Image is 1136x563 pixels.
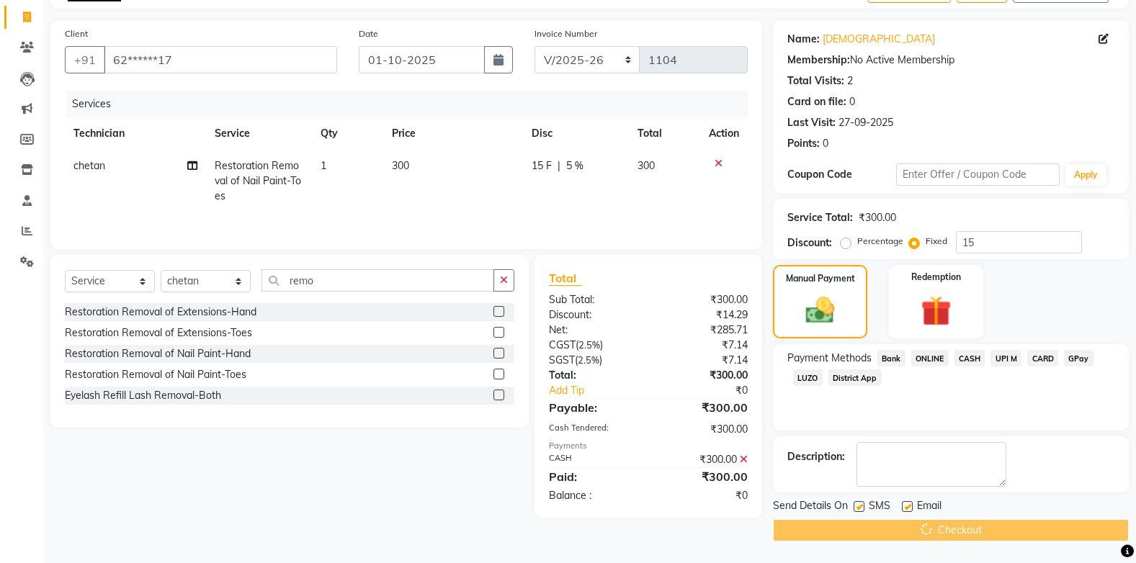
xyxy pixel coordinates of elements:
[578,354,599,366] span: 2.5%
[538,323,648,338] div: Net:
[926,235,947,248] label: Fixed
[648,468,759,485] div: ₹300.00
[911,292,960,330] img: _gift.svg
[65,346,251,361] div: Restoration Removal of Nail Paint-Hand
[65,325,252,341] div: Restoration Removal of Extensions-Toes
[206,117,312,150] th: Service
[65,388,221,403] div: Eyelash Refill Lash Removal-Both
[538,422,648,437] div: Cash Tendered:
[911,350,949,366] span: ONLINE
[648,422,759,437] div: ₹300.00
[65,117,206,150] th: Technician
[629,117,700,150] th: Total
[648,323,759,338] div: ₹285.71
[787,167,896,182] div: Coupon Code
[787,351,872,366] span: Payment Methods
[990,350,1021,366] span: UPI M
[666,383,759,398] div: ₹0
[535,27,597,40] label: Invoice Number
[787,210,853,225] div: Service Total:
[917,498,942,516] span: Email
[65,305,256,320] div: Restoration Removal of Extensions-Hand
[638,159,655,172] span: 300
[648,399,759,416] div: ₹300.00
[857,235,903,248] label: Percentage
[261,269,494,292] input: Search or Scan
[823,136,828,151] div: 0
[538,399,648,416] div: Payable:
[648,488,759,503] div: ₹0
[538,338,648,353] div: ( )
[793,369,823,386] span: LUZO
[869,498,890,516] span: SMS
[538,353,648,368] div: ( )
[700,117,748,150] th: Action
[896,163,1060,186] input: Enter Offer / Coupon Code
[578,339,600,351] span: 2.5%
[65,367,246,382] div: Restoration Removal of Nail Paint-Toes
[787,53,850,68] div: Membership:
[383,117,524,150] th: Price
[954,350,985,366] span: CASH
[773,498,848,516] span: Send Details On
[1027,350,1058,366] span: CARD
[797,294,844,327] img: _cash.svg
[849,94,855,109] div: 0
[877,350,905,366] span: Bank
[1064,350,1093,366] span: GPay
[549,353,575,366] span: SGST
[787,136,820,151] div: Points:
[549,440,748,452] div: Payments
[648,338,759,353] div: ₹7.14
[538,292,648,307] div: Sub Total:
[66,91,759,117] div: Services
[538,383,667,398] a: Add Tip
[538,452,648,467] div: CASH
[786,272,855,285] label: Manual Payment
[847,73,853,89] div: 2
[828,369,882,386] span: District App
[532,158,552,174] span: 15 F
[538,368,648,383] div: Total:
[787,94,846,109] div: Card on file:
[787,73,844,89] div: Total Visits:
[538,307,648,323] div: Discount:
[558,158,560,174] span: |
[549,271,582,286] span: Total
[859,210,896,225] div: ₹300.00
[1065,164,1106,186] button: Apply
[787,235,832,251] div: Discount:
[65,27,88,40] label: Client
[787,449,845,464] div: Description:
[321,159,326,172] span: 1
[215,159,301,202] span: Restoration Removal of Nail Paint-Toes
[523,117,629,150] th: Disc
[538,488,648,503] div: Balance :
[787,115,836,130] div: Last Visit:
[787,53,1114,68] div: No Active Membership
[104,46,337,73] input: Search by Name/Mobile/Email/Code
[787,32,820,47] div: Name:
[648,368,759,383] div: ₹300.00
[359,27,378,40] label: Date
[648,452,759,467] div: ₹300.00
[648,353,759,368] div: ₹7.14
[312,117,383,150] th: Qty
[911,271,961,284] label: Redemption
[538,468,648,485] div: Paid:
[392,159,409,172] span: 300
[65,46,105,73] button: +91
[838,115,893,130] div: 27-09-2025
[648,307,759,323] div: ₹14.29
[566,158,583,174] span: 5 %
[549,338,576,351] span: CGST
[73,159,105,172] span: chetan
[823,32,935,47] a: [DEMOGRAPHIC_DATA]
[648,292,759,307] div: ₹300.00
